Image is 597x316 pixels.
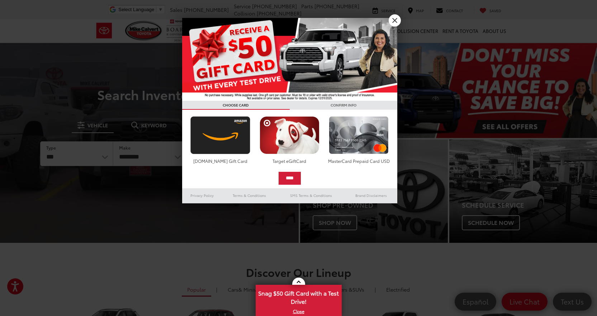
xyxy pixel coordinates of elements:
img: 55838_top_625864.jpg [182,18,397,101]
img: targetcard.png [258,116,321,154]
a: SMS Terms & Conditions [277,191,345,200]
a: Brand Disclaimers [345,191,397,200]
a: Privacy Policy [182,191,222,200]
img: mastercard.png [327,116,390,154]
div: [DOMAIN_NAME] Gift Card [189,158,252,164]
div: Target eGiftCard [258,158,321,164]
h3: CONFIRM INFO [290,101,397,110]
span: Snag $50 Gift Card with a Test Drive! [256,286,341,307]
a: Terms & Conditions [222,191,277,200]
img: amazoncard.png [189,116,252,154]
div: MasterCard Prepaid Card USD [327,158,390,164]
h3: CHOOSE CARD [182,101,290,110]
